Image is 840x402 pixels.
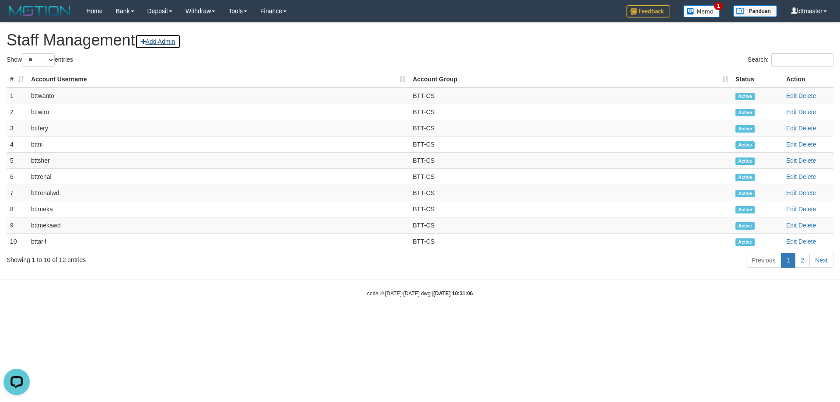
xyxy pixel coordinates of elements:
td: bttwiro [28,104,409,120]
td: bttarif [28,233,409,249]
td: bttmeka [28,201,409,217]
td: bttrenalwd [28,185,409,201]
span: 1 [714,2,723,10]
td: BTT-CS [409,185,732,201]
a: Delete [798,157,816,164]
a: 2 [795,253,810,268]
td: BTT-CS [409,233,732,249]
a: Delete [798,206,816,213]
td: 10 [7,233,28,249]
a: Edit [786,206,797,213]
span: Active [735,141,755,149]
h1: Staff Management [7,31,833,49]
td: 5 [7,152,28,168]
th: #: activate to sort column ascending [7,71,28,87]
div: Showing 1 to 10 of 12 entries [7,252,343,264]
th: Account Group: activate to sort column ascending [409,71,732,87]
td: bttmekawd [28,217,409,233]
th: Account Username: activate to sort column ascending [28,71,409,87]
span: Active [735,125,755,133]
td: BTT-CS [409,87,732,104]
a: Previous [746,253,781,268]
span: Active [735,222,755,230]
td: bttni [28,136,409,152]
td: BTT-CS [409,217,732,233]
a: Delete [798,92,816,99]
span: Active [735,238,755,246]
td: 6 [7,168,28,185]
a: Delete [798,222,816,229]
td: bttsher [28,152,409,168]
td: 3 [7,120,28,136]
button: Open LiveChat chat widget [3,3,30,30]
a: Delete [798,108,816,115]
span: Active [735,93,755,100]
small: code © [DATE]-[DATE] dwg | [367,290,473,297]
span: Active [735,109,755,116]
a: Edit [786,238,797,245]
a: Edit [786,173,797,180]
a: Delete [798,238,816,245]
a: Delete [798,125,816,132]
select: Showentries [22,53,55,66]
td: BTT-CS [409,104,732,120]
a: 1 [781,253,796,268]
th: Action [783,71,833,87]
img: MOTION_logo.png [7,4,73,17]
a: Delete [798,189,816,196]
td: BTT-CS [409,120,732,136]
a: Delete [798,173,816,180]
a: Edit [786,222,797,229]
img: Feedback.jpg [626,5,670,17]
a: Next [809,253,833,268]
img: panduan.png [733,5,777,17]
span: Active [735,157,755,165]
td: 8 [7,201,28,217]
label: Search: [748,53,833,66]
span: Active [735,190,755,197]
a: Edit [786,108,797,115]
a: Edit [786,189,797,196]
a: Delete [798,141,816,148]
td: 9 [7,217,28,233]
td: 4 [7,136,28,152]
th: Status [732,71,783,87]
td: BTT-CS [409,201,732,217]
a: Add Admin [135,34,181,49]
td: 1 [7,87,28,104]
a: Edit [786,125,797,132]
img: Button%20Memo.svg [683,5,720,17]
strong: [DATE] 10:31:06 [434,290,473,297]
a: Edit [786,157,797,164]
span: Active [735,206,755,213]
td: BTT-CS [409,136,732,152]
input: Search: [771,53,833,66]
td: bttrenal [28,168,409,185]
span: Active [735,174,755,181]
a: Edit [786,92,797,99]
td: bttwanto [28,87,409,104]
td: bttfery [28,120,409,136]
td: BTT-CS [409,152,732,168]
td: 2 [7,104,28,120]
label: Show entries [7,53,73,66]
td: BTT-CS [409,168,732,185]
td: 7 [7,185,28,201]
a: Edit [786,141,797,148]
